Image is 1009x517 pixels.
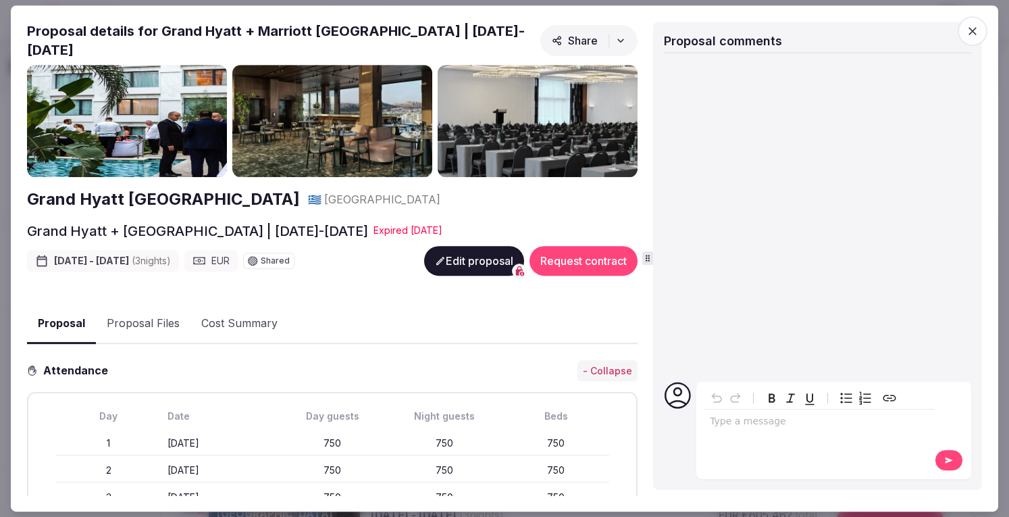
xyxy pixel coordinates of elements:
[837,389,856,408] button: Bulleted list
[308,193,321,206] span: 🇬🇷
[503,464,610,477] div: 750
[391,437,498,450] div: 750
[261,257,290,265] span: Shared
[856,389,875,408] button: Numbered list
[232,65,432,178] img: Gallery photo 2
[167,464,274,477] div: [DATE]
[279,410,386,424] div: Day guests
[27,65,227,178] img: Gallery photo 1
[167,410,274,424] div: Date
[167,491,274,504] div: [DATE]
[27,222,368,241] h2: Grand Hyatt + [GEOGRAPHIC_DATA] | [DATE]-[DATE]
[132,255,171,266] span: ( 3 night s )
[27,304,96,344] button: Proposal
[503,491,610,504] div: 750
[55,410,162,424] div: Day
[762,389,781,408] button: Bold
[96,304,190,343] button: Proposal Files
[373,224,442,237] div: Expire d [DATE]
[391,464,498,477] div: 750
[577,360,638,382] button: - Collapse
[540,25,638,56] button: Share
[880,389,899,408] button: Create link
[781,389,800,408] button: Italic
[552,34,598,47] span: Share
[55,491,162,504] div: 3
[529,246,638,276] button: Request contract
[54,254,171,268] span: [DATE] - [DATE]
[837,389,875,408] div: toggle group
[324,192,440,207] span: [GEOGRAPHIC_DATA]
[438,65,638,178] img: Gallery photo 3
[279,491,386,504] div: 750
[503,437,610,450] div: 750
[27,22,535,59] h2: Proposal details for Grand Hyatt + Marriott [GEOGRAPHIC_DATA] | [DATE]-[DATE]
[38,363,119,379] h3: Attendance
[664,34,782,48] span: Proposal comments
[279,437,386,450] div: 750
[704,410,935,437] div: editable markdown
[184,250,238,272] div: EUR
[279,464,386,477] div: 750
[800,389,819,408] button: Underline
[190,304,288,343] button: Cost Summary
[503,410,610,424] div: Beds
[55,437,162,450] div: 1
[308,192,321,207] button: 🇬🇷
[55,464,162,477] div: 2
[424,246,524,276] button: Edit proposal
[27,188,300,211] a: Grand Hyatt [GEOGRAPHIC_DATA]
[391,410,498,424] div: Night guests
[391,491,498,504] div: 750
[167,437,274,450] div: [DATE]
